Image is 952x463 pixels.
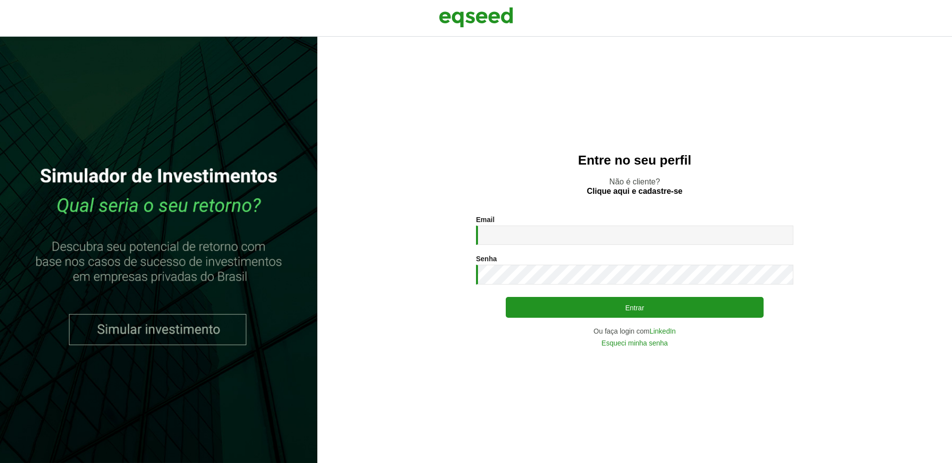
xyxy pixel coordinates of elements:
h2: Entre no seu perfil [337,153,932,168]
a: Esqueci minha senha [601,340,668,347]
a: LinkedIn [650,328,676,335]
div: Ou faça login com [476,328,793,335]
label: Email [476,216,494,223]
img: EqSeed Logo [439,5,513,30]
button: Entrar [506,297,764,318]
label: Senha [476,255,497,262]
p: Não é cliente? [337,177,932,196]
a: Clique aqui e cadastre-se [587,187,683,195]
